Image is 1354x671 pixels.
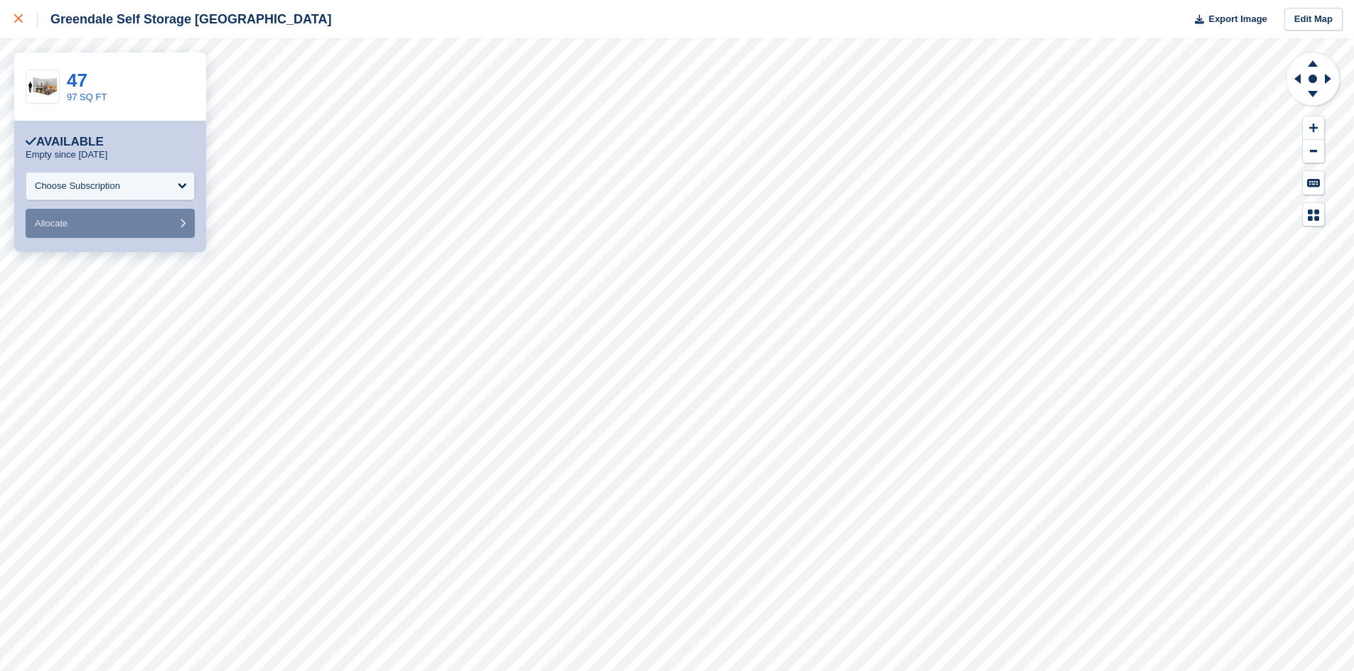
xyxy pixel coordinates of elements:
[1186,8,1267,31] button: Export Image
[35,218,68,229] span: Allocate
[67,92,107,102] a: 97 SQ FT
[1303,140,1324,163] button: Zoom Out
[1303,116,1324,140] button: Zoom In
[38,11,331,28] div: Greendale Self Storage [GEOGRAPHIC_DATA]
[1284,8,1343,31] a: Edit Map
[1208,12,1267,26] span: Export Image
[67,70,87,91] a: 47
[1303,171,1324,195] button: Keyboard Shortcuts
[26,149,107,160] p: Empty since [DATE]
[1303,203,1324,227] button: Map Legend
[26,209,195,238] button: Allocate
[35,179,120,193] div: Choose Subscription
[26,135,104,149] div: Available
[26,75,59,99] img: 100-sqft-unit.jpg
